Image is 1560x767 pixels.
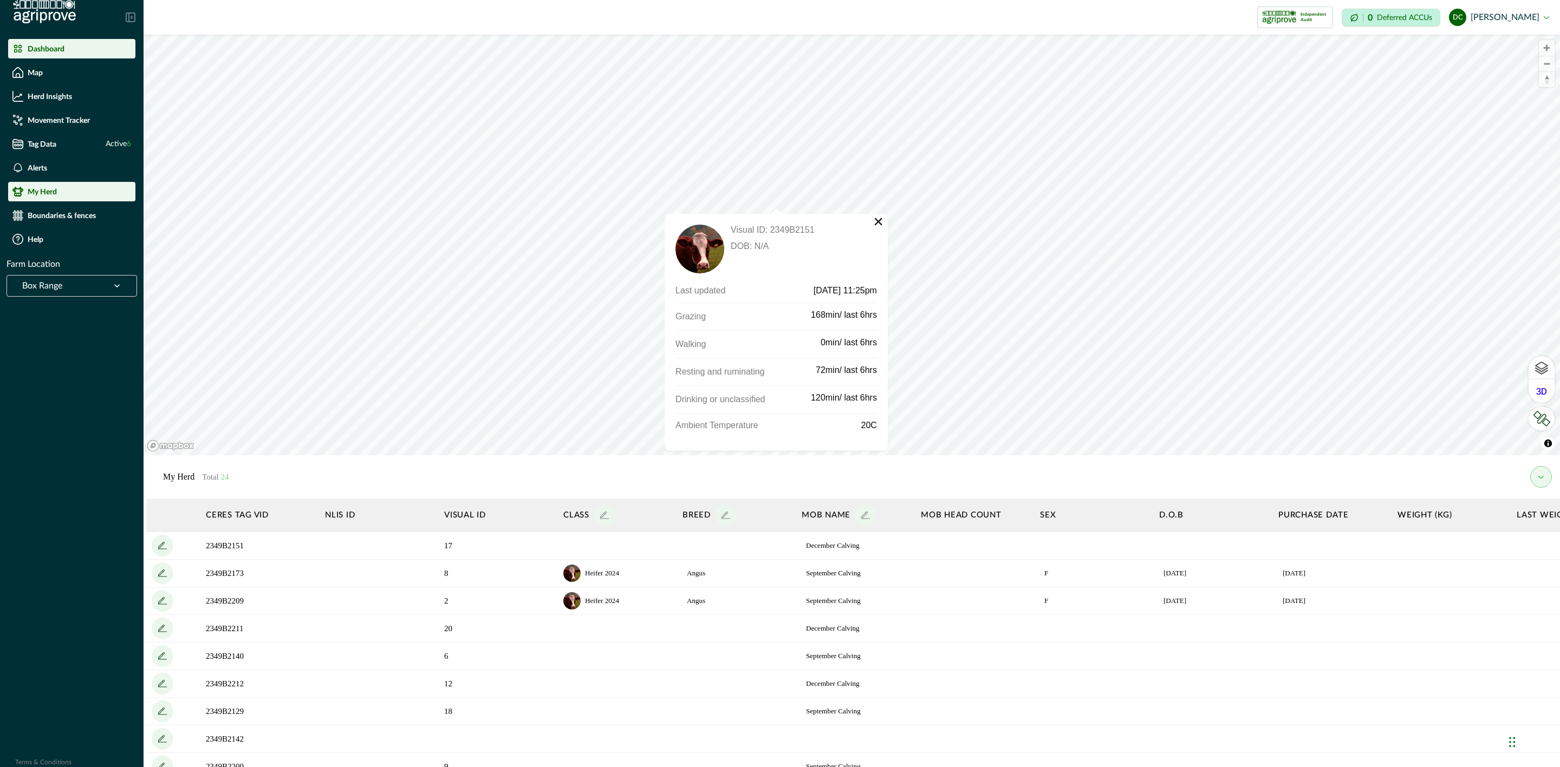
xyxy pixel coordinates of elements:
td: 17 [439,532,558,560]
a: Boundaries & fences [8,206,135,225]
button: dylan cronje[PERSON_NAME] [1449,4,1549,30]
td: 2349B2129 [200,698,320,725]
p: Independent Audit [1301,12,1328,23]
th: Breed [677,499,796,532]
p: Visual ID: 2349B2151 [731,225,814,235]
p: Help [28,235,43,244]
p: Deferred ACCUs [1377,14,1432,22]
td: 20 [439,615,558,643]
button: my herd [1530,466,1552,488]
p: Tag Data [28,140,56,148]
td: 12 [439,670,558,698]
a: Mapbox logo [147,440,194,452]
div: Drag [1509,726,1516,758]
button: Toggle attribution [1542,437,1555,450]
p: DOB: N/A [731,241,814,252]
p: My Herd [28,187,57,196]
p: December Calving [806,540,860,551]
p: 72min/ last 6hrs [816,365,877,376]
img: default_cow.png [675,225,724,273]
a: Tag DataActive6 [8,134,135,154]
p: Grazing [675,310,811,324]
button: add [152,645,173,667]
td: 2349B2211 [200,615,320,643]
p: Walking [675,337,821,351]
img: default_cow.png [563,565,581,582]
button: add [152,618,173,639]
p: September Calving [806,595,861,606]
p: [DATE] [1163,568,1218,579]
p: Farm Location [6,258,60,271]
td: 2 [439,587,558,615]
p: Alerts [28,163,47,172]
img: certification logo [1262,9,1296,26]
a: Herd Insights [8,87,135,106]
th: Weight (kg) [1392,499,1511,532]
p: Dashboard [28,44,64,53]
td: 2349B2151 [200,532,320,560]
span: 24 [221,473,229,481]
p: Heifer 2024 [585,568,639,579]
span: 6 [127,140,131,148]
p: September Calving [806,706,861,717]
canvas: Map [144,35,1560,455]
p: 20C [861,420,877,431]
span: Total [202,473,229,481]
p: Herd Insights [28,92,72,101]
th: Mob head count [915,499,1035,532]
p: F [1044,568,1098,579]
img: default_cow.png [563,592,581,609]
a: Help [8,230,135,249]
td: 6 [439,643,558,670]
p: F [1044,595,1098,606]
span: Reset bearing to north [1539,72,1555,87]
p: [DATE] [1283,568,1337,579]
p: Drinking or unclassified [675,392,811,407]
button: add [855,504,876,526]
a: My Herd [8,182,135,201]
p: September Calving [806,568,861,579]
button: Close popup [873,216,883,227]
p: 0 [1368,14,1373,22]
p: September Calving [806,651,861,661]
th: NLIS ID [320,499,439,532]
button: add [152,700,173,722]
th: Sex [1035,499,1154,532]
p: 120min/ last 6hrs [811,392,877,403]
div: Chat Widget [1506,715,1560,767]
button: add [152,673,173,694]
a: Map [8,63,135,82]
button: Zoom out [1539,56,1555,71]
th: Visual ID [439,499,558,532]
p: Map [28,68,43,77]
span: Active [106,139,131,150]
img: LkRIKP7pqK064DBUf7vatyaj0RnXiK+1zEGAAAAAElFTkSuQmCC [1533,411,1550,427]
td: 2349B2173 [200,560,320,587]
th: Purchase date [1273,499,1392,532]
button: add [152,535,173,556]
td: 2349B2209 [200,587,320,615]
p: Ambient Temperature [675,420,861,431]
p: 0min/ last 6hrs [821,337,877,348]
p: December Calving [806,678,860,689]
p: Angus [687,595,741,606]
p: Heifer 2024 [585,595,639,606]
button: add [594,504,615,526]
a: Alerts [8,158,135,178]
td: 2349B2212 [200,670,320,698]
td: 2349B2140 [200,643,320,670]
p: My Herd [163,470,229,483]
a: Dashboard [8,39,135,58]
button: Reset bearing to north [1539,71,1555,87]
p: Resting and ruminating [675,365,816,379]
p: [DATE] [1163,595,1218,606]
td: 2349B2142 [200,725,320,753]
th: Mob name [796,499,915,532]
p: Movement Tracker [28,116,90,124]
button: Zoom in [1539,40,1555,56]
button: add [715,504,737,526]
p: 168min/ last 6hrs [811,310,877,320]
